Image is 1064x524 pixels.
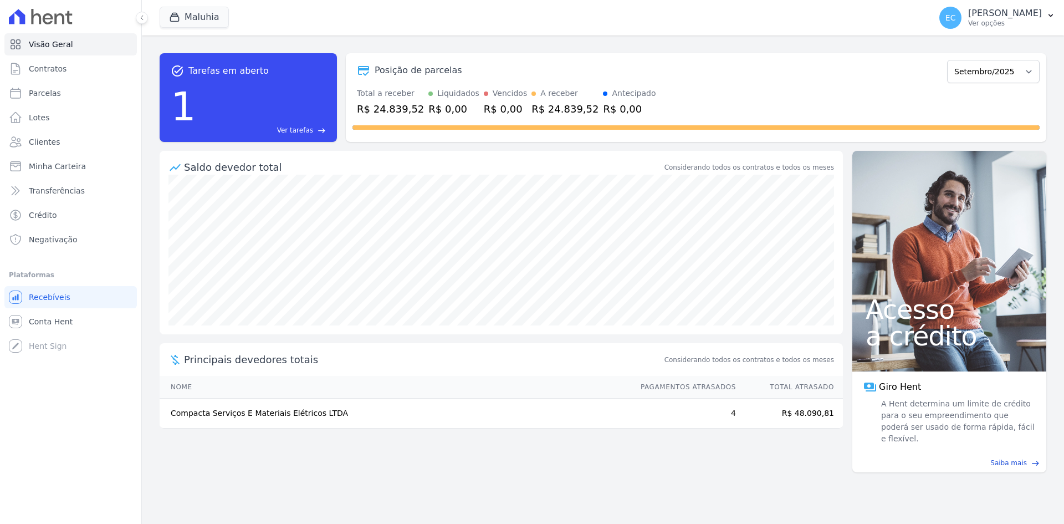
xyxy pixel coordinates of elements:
[4,311,137,333] a: Conta Hent
[879,380,921,394] span: Giro Hent
[29,136,60,147] span: Clientes
[493,88,527,99] div: Vencidos
[484,101,527,116] div: R$ 0,00
[4,58,137,80] a: Contratos
[29,292,70,303] span: Recebíveis
[29,234,78,245] span: Negativação
[160,399,630,429] td: Compacta Serviços E Materiais Elétricos LTDA
[612,88,656,99] div: Antecipado
[968,8,1042,19] p: [PERSON_NAME]
[4,180,137,202] a: Transferências
[357,101,424,116] div: R$ 24.839,52
[184,160,662,175] div: Saldo devedor total
[171,64,184,78] span: task_alt
[188,64,269,78] span: Tarefas em aberto
[664,162,834,172] div: Considerando todos os contratos e todos os meses
[859,458,1040,468] a: Saiba mais east
[29,39,73,50] span: Visão Geral
[201,125,326,135] a: Ver tarefas east
[4,155,137,177] a: Minha Carteira
[29,210,57,221] span: Crédito
[29,112,50,123] span: Lotes
[9,268,132,282] div: Plataformas
[375,64,462,77] div: Posição de parcelas
[531,101,598,116] div: R$ 24.839,52
[4,33,137,55] a: Visão Geral
[160,376,630,399] th: Nome
[603,101,656,116] div: R$ 0,00
[4,106,137,129] a: Lotes
[160,7,229,28] button: Maluhia
[29,63,66,74] span: Contratos
[4,131,137,153] a: Clientes
[4,82,137,104] a: Parcelas
[29,161,86,172] span: Minha Carteira
[29,316,73,327] span: Conta Hent
[990,458,1027,468] span: Saiba mais
[736,376,843,399] th: Total Atrasado
[428,101,479,116] div: R$ 0,00
[866,323,1033,349] span: a crédito
[29,88,61,99] span: Parcelas
[879,398,1035,445] span: A Hent determina um limite de crédito para o seu empreendimento que poderá ser usado de forma ráp...
[945,14,956,22] span: EC
[29,185,85,196] span: Transferências
[277,125,313,135] span: Ver tarefas
[1031,459,1040,467] span: east
[184,352,662,367] span: Principais devedores totais
[318,126,326,135] span: east
[4,286,137,308] a: Recebíveis
[357,88,424,99] div: Total a receber
[437,88,479,99] div: Liquidados
[930,2,1064,33] button: EC [PERSON_NAME] Ver opções
[630,399,736,429] td: 4
[630,376,736,399] th: Pagamentos Atrasados
[540,88,578,99] div: A receber
[171,78,196,135] div: 1
[4,204,137,226] a: Crédito
[4,228,137,251] a: Negativação
[968,19,1042,28] p: Ver opções
[664,355,834,365] span: Considerando todos os contratos e todos os meses
[736,399,843,429] td: R$ 48.090,81
[866,296,1033,323] span: Acesso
